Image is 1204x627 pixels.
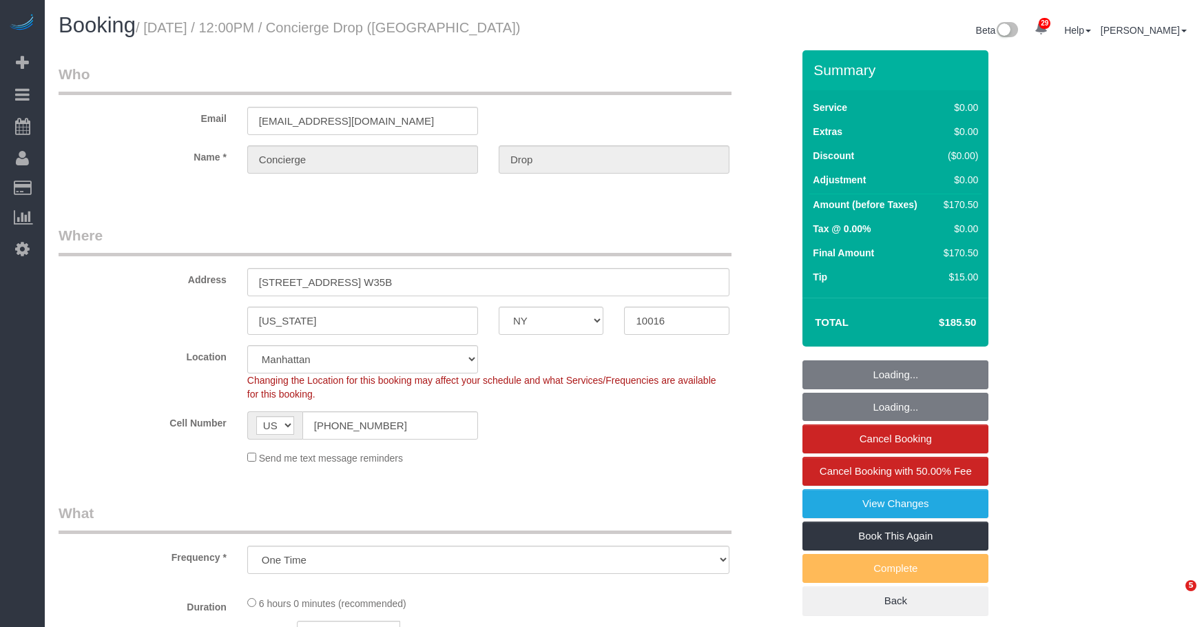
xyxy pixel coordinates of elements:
[813,101,847,114] label: Service
[59,503,731,534] legend: What
[48,145,237,164] label: Name *
[1157,580,1190,613] iframe: Intercom live chat
[813,270,827,284] label: Tip
[48,107,237,125] label: Email
[59,64,731,95] legend: Who
[48,411,237,430] label: Cell Number
[938,173,978,187] div: $0.00
[8,14,36,33] img: Automaid Logo
[247,375,716,400] span: Changing the Location for this booking may affect your schedule and what Services/Frequencies are...
[813,149,854,163] label: Discount
[938,246,978,260] div: $170.50
[938,149,978,163] div: ($0.00)
[259,453,403,464] span: Send me text message reminders
[938,270,978,284] div: $15.00
[624,307,729,335] input: Zip Code
[1064,25,1091,36] a: Help
[995,22,1018,40] img: New interface
[302,411,478,440] input: Cell Number
[938,125,978,138] div: $0.00
[820,465,972,477] span: Cancel Booking with 50.00% Fee
[813,173,866,187] label: Adjustment
[259,598,406,609] span: 6 hours 0 minutes (recommended)
[897,317,976,329] h4: $185.50
[813,198,917,212] label: Amount (before Taxes)
[247,145,478,174] input: First Name
[247,307,478,335] input: City
[813,222,871,236] label: Tax @ 0.00%
[802,586,988,615] a: Back
[938,198,978,212] div: $170.50
[1185,580,1196,591] span: 5
[813,125,842,138] label: Extras
[802,489,988,518] a: View Changes
[938,222,978,236] div: $0.00
[59,225,731,256] legend: Where
[48,595,237,614] label: Duration
[247,107,478,135] input: Email
[59,13,136,37] span: Booking
[48,268,237,287] label: Address
[802,457,988,486] a: Cancel Booking with 50.00% Fee
[813,246,874,260] label: Final Amount
[1039,18,1050,29] span: 29
[48,546,237,564] label: Frequency *
[802,424,988,453] a: Cancel Booking
[938,101,978,114] div: $0.00
[1028,14,1055,44] a: 29
[976,25,1019,36] a: Beta
[48,345,237,364] label: Location
[813,62,982,78] h3: Summary
[1101,25,1187,36] a: [PERSON_NAME]
[136,20,521,35] small: / [DATE] / 12:00PM / Concierge Drop ([GEOGRAPHIC_DATA])
[499,145,729,174] input: Last Name
[802,522,988,551] a: Book This Again
[815,316,849,328] strong: Total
